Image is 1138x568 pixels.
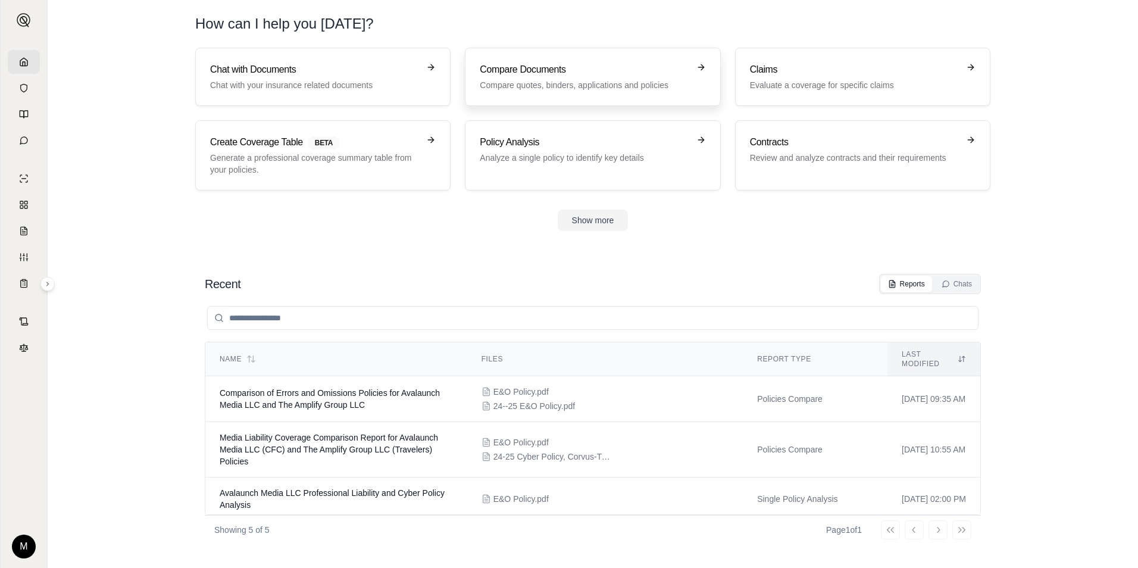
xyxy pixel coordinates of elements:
[205,276,240,292] h2: Recent
[480,79,689,91] p: Compare quotes, binders, applications and policies
[12,8,36,32] button: Expand sidebar
[750,63,959,77] h3: Claims
[8,336,40,360] a: Legal Search Engine
[480,135,689,149] h3: Policy Analysis
[826,524,862,536] div: Page 1 of 1
[8,193,40,217] a: Policy Comparisons
[40,277,55,291] button: Expand sidebar
[8,50,40,74] a: Home
[480,152,689,164] p: Analyze a single policy to identify key details
[8,102,40,126] a: Prompt Library
[465,48,720,106] a: Compare DocumentsCompare quotes, binders, applications and policies
[195,14,990,33] h1: How can I help you [DATE]?
[210,152,419,176] p: Generate a professional coverage summary table from your policies.
[887,422,980,478] td: [DATE] 10:55 AM
[465,120,720,191] a: Policy AnalysisAnalyze a single policy to identify key details
[308,136,340,149] span: BETA
[8,271,40,295] a: Coverage Table
[743,376,887,422] td: Policies Compare
[750,135,959,149] h3: Contracts
[8,76,40,100] a: Documents Vault
[210,135,419,149] h3: Create Coverage Table
[735,48,990,106] a: ClaimsEvaluate a coverage for specific claims
[493,400,575,412] span: 24--25 E&O Policy.pdf
[743,478,887,521] td: Single Policy Analysis
[934,276,979,292] button: Chats
[743,422,887,478] td: Policies Compare
[902,349,966,369] div: Last modified
[887,376,980,422] td: [DATE] 09:35 AM
[888,279,925,289] div: Reports
[8,129,40,152] a: Chat
[12,535,36,558] div: M
[493,436,549,448] span: E&O Policy.pdf
[220,354,453,364] div: Name
[493,493,549,505] span: E&O Policy.pdf
[195,120,451,191] a: Create Coverage TableBETAGenerate a professional coverage summary table from your policies.
[8,310,40,333] a: Contract Analysis
[558,210,629,231] button: Show more
[220,388,440,410] span: Comparison of Errors and Omissions Policies for Avalaunch Media LLC and The Amplify Group LLC
[195,48,451,106] a: Chat with DocumentsChat with your insurance related documents
[467,342,743,376] th: Files
[8,219,40,243] a: Claim Coverage
[887,478,980,521] td: [DATE] 02:00 PM
[210,63,419,77] h3: Chat with Documents
[220,488,445,510] span: Avalaunch Media LLC Professional Liability and Cyber Policy Analysis
[220,433,438,466] span: Media Liability Coverage Comparison Report for Avalaunch Media LLC (CFC) and The Amplify Group LL...
[743,342,887,376] th: Report Type
[210,79,419,91] p: Chat with your insurance related documents
[942,279,972,289] div: Chats
[8,245,40,269] a: Custom Report
[214,524,270,536] p: Showing 5 of 5
[493,386,549,398] span: E&O Policy.pdf
[881,276,932,292] button: Reports
[735,120,990,191] a: ContractsReview and analyze contracts and their requirements
[8,167,40,191] a: Single Policy
[480,63,689,77] h3: Compare Documents
[750,152,959,164] p: Review and analyze contracts and their requirements
[17,13,31,27] img: Expand sidebar
[750,79,959,91] p: Evaluate a coverage for specific claims
[493,451,612,463] span: 24-25 Cyber Policy, Corvus-Travelers.pdf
